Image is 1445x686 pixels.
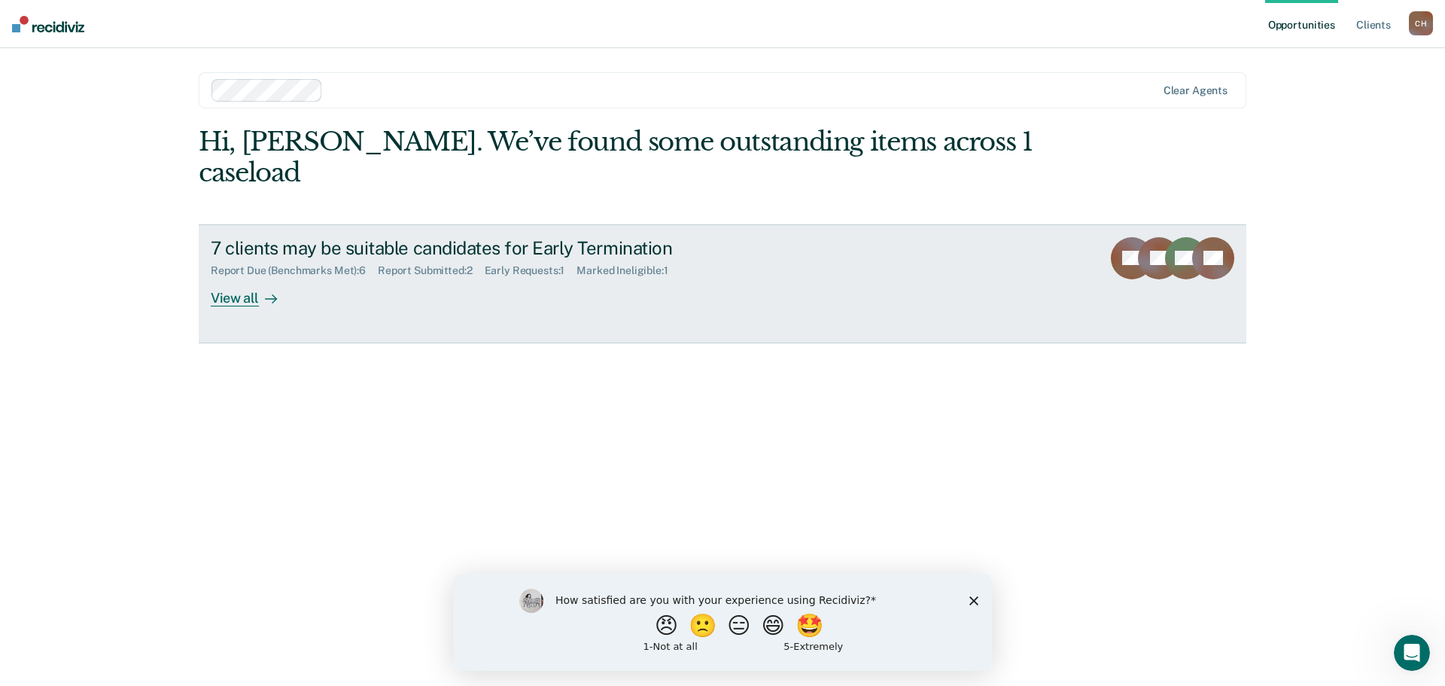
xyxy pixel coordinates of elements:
div: Marked Ineligible : 1 [576,264,680,277]
div: Clear agents [1164,84,1227,97]
a: 7 clients may be suitable candidates for Early TerminationReport Due (Benchmarks Met):6Report Sub... [199,224,1246,343]
iframe: Survey by Kim from Recidiviz [453,574,992,671]
img: Recidiviz [12,16,84,32]
div: Hi, [PERSON_NAME]. We’ve found some outstanding items across 1 caseload [199,127,1037,188]
div: C H [1409,11,1433,35]
iframe: Intercom live chat [1394,635,1430,671]
button: CH [1409,11,1433,35]
div: View all [211,277,295,306]
div: 7 clients may be suitable candidates for Early Termination [211,237,739,259]
div: Report Due (Benchmarks Met) : 6 [211,264,378,277]
div: Report Submitted : 2 [378,264,485,277]
div: Early Requests : 1 [485,264,577,277]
